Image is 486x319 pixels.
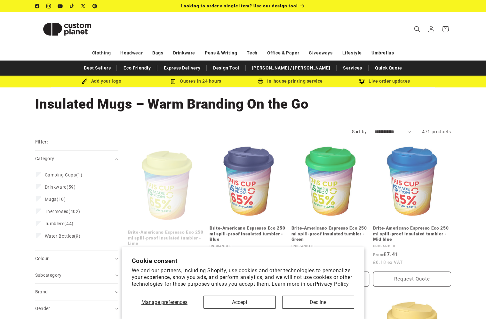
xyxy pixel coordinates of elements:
summary: Colour (0 selected) [35,250,118,267]
div: Live order updates [338,77,432,85]
summary: Search [410,22,424,36]
a: Privacy Policy [315,281,349,287]
img: Order Updates Icon [170,78,176,84]
summary: Gender (0 selected) [35,300,118,317]
span: Thermoses [45,209,68,214]
span: Manage preferences [141,299,187,305]
a: Headwear [120,47,143,59]
span: Mugs [45,197,57,202]
a: Drinkware [173,47,195,59]
a: Pens & Writing [205,47,237,59]
span: (10) [45,196,66,202]
img: Brush Icon [82,78,87,84]
a: Brite-Americano Espresso Eco 250 ml spill-proof insulated tumbler - Lime [128,224,206,241]
button: Accept [203,296,276,309]
span: Looking to order a single item? Use our design tool [181,3,298,8]
a: [PERSON_NAME] / [PERSON_NAME] [249,62,333,74]
span: (1) [45,172,83,178]
a: Brite-Americano Espresso Eco 250 ml spill-proof insulated tumbler - Blue [210,224,288,241]
a: Giveaways [309,47,332,59]
img: Order updates [359,78,365,84]
h2: Cookie consent [132,257,355,265]
span: Camping Cups [45,172,76,177]
span: (402) [45,209,80,214]
span: (44) [45,221,74,226]
label: Sort by: [352,129,368,134]
a: Tech [247,47,257,59]
a: Brite-Americano Espresso Eco 250 ml spill-proof insulated tumbler - Mid blue [373,224,451,241]
p: We and our partners, including Shopify, use cookies and other technologies to personalize your ex... [132,267,355,287]
a: Lifestyle [342,47,362,59]
div: Add your logo [54,77,149,85]
summary: Category (0 selected) [35,151,118,167]
a: Bags [152,47,163,59]
h1: Insulated Mugs – Warm Branding On the Go [35,95,451,113]
span: Water Bottles [45,233,74,239]
a: Umbrellas [371,47,394,59]
span: Gender [35,306,50,311]
span: Subcategory [35,273,62,278]
span: Category [35,156,54,161]
button: Manage preferences [132,296,197,309]
div: Quotes in 24 hours [149,77,243,85]
img: In-house printing [258,78,263,84]
span: Tumblers [45,221,65,226]
span: 471 products [422,129,451,134]
span: (9) [45,233,81,239]
a: Brite-Americano Espresso Eco 250 ml spill-proof insulated tumbler - Green [291,224,370,241]
span: (59) [45,184,76,190]
button: Request Quote [373,270,451,285]
a: Design Tool [210,62,243,74]
a: Clothing [92,47,111,59]
span: Brand [35,289,48,294]
a: Express Delivery [161,62,204,74]
a: Office & Paper [267,47,299,59]
a: Quick Quote [372,62,405,74]
summary: Brand (0 selected) [35,284,118,300]
img: Custom Planet [35,15,99,44]
div: In-house printing service [243,77,338,85]
span: Drinkware [45,184,67,190]
a: Eco Friendly [120,62,154,74]
h2: Filter: [35,138,48,146]
a: Services [340,62,365,74]
a: Custom Planet [33,12,101,46]
button: Decline [282,296,355,309]
summary: Subcategory (0 selected) [35,267,118,283]
span: Colour [35,256,49,261]
a: Best Sellers [81,62,114,74]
